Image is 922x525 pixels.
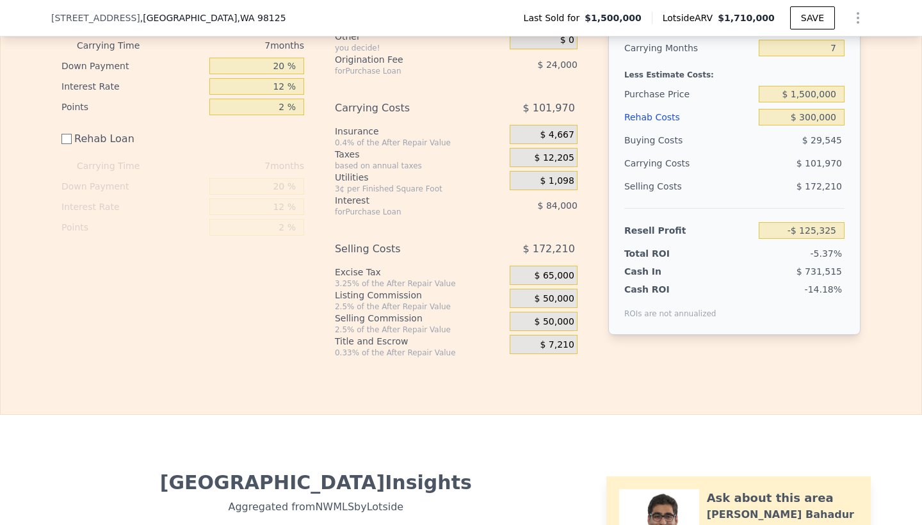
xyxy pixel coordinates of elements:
div: 0.4% of the After Repair Value [335,138,505,148]
div: Insurance [335,125,505,138]
span: $ 50,000 [535,293,574,305]
span: -14.18% [805,284,842,295]
div: Ask about this area [707,489,834,507]
div: Taxes [335,148,505,161]
span: Lotside ARV [663,12,718,24]
span: $ 12,205 [535,152,574,164]
div: Less Estimate Costs: [624,60,845,83]
div: Title and Escrow [335,335,505,348]
span: $ 172,210 [797,181,842,191]
span: $ 7,210 [540,339,574,351]
span: , WA 98125 [237,13,286,23]
div: Interest Rate [61,76,204,97]
div: Carrying Months [624,36,754,60]
div: Down Payment [61,56,204,76]
div: 3.25% of the After Repair Value [335,279,505,289]
span: Last Sold for [524,12,585,24]
div: Aggregated from NWMLS by Lotside [61,494,570,515]
input: Rehab Loan [61,134,72,144]
span: $ 4,667 [540,129,574,141]
div: 2.5% of the After Repair Value [335,325,505,335]
div: Interest [335,194,478,207]
div: [PERSON_NAME] Bahadur [707,507,854,522]
span: $ 24,000 [538,60,578,70]
div: Origination Fee [335,53,478,66]
span: $ 0 [560,35,574,46]
div: ROIs are not annualized [624,296,716,319]
label: Rehab Loan [61,127,204,150]
div: Utilities [335,171,505,184]
div: based on annual taxes [335,161,505,171]
button: Show Options [845,5,871,31]
span: [STREET_ADDRESS] [51,12,140,24]
div: Selling Costs [335,238,478,261]
div: Down Payment [61,176,204,197]
div: Buying Costs [624,129,754,152]
span: $ 172,210 [522,238,574,261]
div: Interest Rate [61,197,204,217]
span: $ 50,000 [535,316,574,328]
span: $ 65,000 [535,270,574,282]
div: Total ROI [624,247,704,260]
span: $ 1,098 [540,175,574,187]
div: Cash ROI [624,283,716,296]
div: Carrying Time [77,35,160,56]
div: Selling Costs [624,175,754,198]
div: Points [61,217,204,238]
span: $1,500,000 [585,12,642,24]
div: Carrying Costs [335,97,478,120]
div: Selling Commission [335,312,505,325]
div: Excise Tax [335,266,505,279]
span: $ 29,545 [802,135,842,145]
span: $ 101,970 [522,97,574,120]
div: Purchase Price [624,83,754,106]
div: 7 months [165,156,304,176]
span: -5.37% [810,248,842,259]
span: $ 101,970 [797,158,842,168]
div: Other [335,30,505,43]
div: [GEOGRAPHIC_DATA] Insights [61,471,570,494]
div: 0.33% of the After Repair Value [335,348,505,358]
div: you decide! [335,43,505,53]
div: Listing Commission [335,289,505,302]
div: Cash In [624,265,704,278]
div: Resell Profit [624,219,754,242]
div: Rehab Costs [624,106,754,129]
div: 2.5% of the After Repair Value [335,302,505,312]
button: SAVE [790,6,835,29]
span: $ 731,515 [797,266,842,277]
div: for Purchase Loan [335,66,478,76]
div: Carrying Time [77,156,160,176]
span: $1,710,000 [718,13,775,23]
span: , [GEOGRAPHIC_DATA] [140,12,286,24]
div: 7 months [165,35,304,56]
span: $ 84,000 [538,200,578,211]
div: 3¢ per Finished Square Foot [335,184,505,194]
div: for Purchase Loan [335,207,478,217]
div: Carrying Costs [624,152,704,175]
div: Points [61,97,204,117]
